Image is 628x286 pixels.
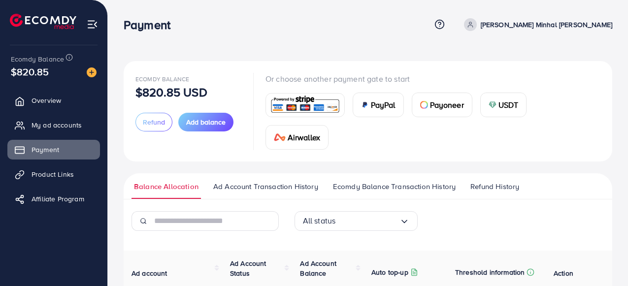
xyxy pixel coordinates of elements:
[32,169,74,179] span: Product Links
[11,54,64,64] span: Ecomdy Balance
[178,113,233,131] button: Add balance
[333,181,456,192] span: Ecomdy Balance Transaction History
[412,93,472,117] a: cardPayoneer
[300,258,336,278] span: Ad Account Balance
[7,140,100,159] a: Payment
[489,101,496,109] img: card
[455,266,525,278] p: Threshold information
[32,194,84,204] span: Affiliate Program
[7,189,100,209] a: Affiliate Program
[265,125,329,150] a: cardAirwallex
[135,75,189,83] span: Ecomdy Balance
[124,18,178,32] h3: Payment
[132,268,167,278] span: Ad account
[430,99,464,111] span: Payoneer
[32,95,61,105] span: Overview
[353,93,404,117] a: cardPayPal
[213,181,318,192] span: Ad Account Transaction History
[288,131,320,143] span: Airwallex
[371,99,396,111] span: PayPal
[230,258,266,278] span: Ad Account Status
[480,93,527,117] a: cardUSDT
[87,67,97,77] img: image
[586,242,621,279] iframe: Chat
[470,181,519,192] span: Refund History
[554,268,573,278] span: Action
[7,164,100,184] a: Product Links
[135,86,207,98] p: $820.85 USD
[335,213,399,228] input: Search for option
[32,145,59,155] span: Payment
[32,120,82,130] span: My ad accounts
[87,19,98,30] img: menu
[361,101,369,109] img: card
[7,115,100,135] a: My ad accounts
[295,211,418,231] div: Search for option
[274,133,286,141] img: card
[303,213,336,228] span: All status
[420,101,428,109] img: card
[143,117,165,127] span: Refund
[11,64,49,79] span: $820.85
[135,113,172,131] button: Refund
[265,73,600,85] p: Or choose another payment gate to start
[186,117,226,127] span: Add balance
[265,93,345,117] a: card
[134,181,198,192] span: Balance Allocation
[10,14,76,29] img: logo
[7,91,100,110] a: Overview
[481,19,612,31] p: [PERSON_NAME] Minhal [PERSON_NAME]
[460,18,612,31] a: [PERSON_NAME] Minhal [PERSON_NAME]
[269,95,341,116] img: card
[498,99,519,111] span: USDT
[371,266,408,278] p: Auto top-up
